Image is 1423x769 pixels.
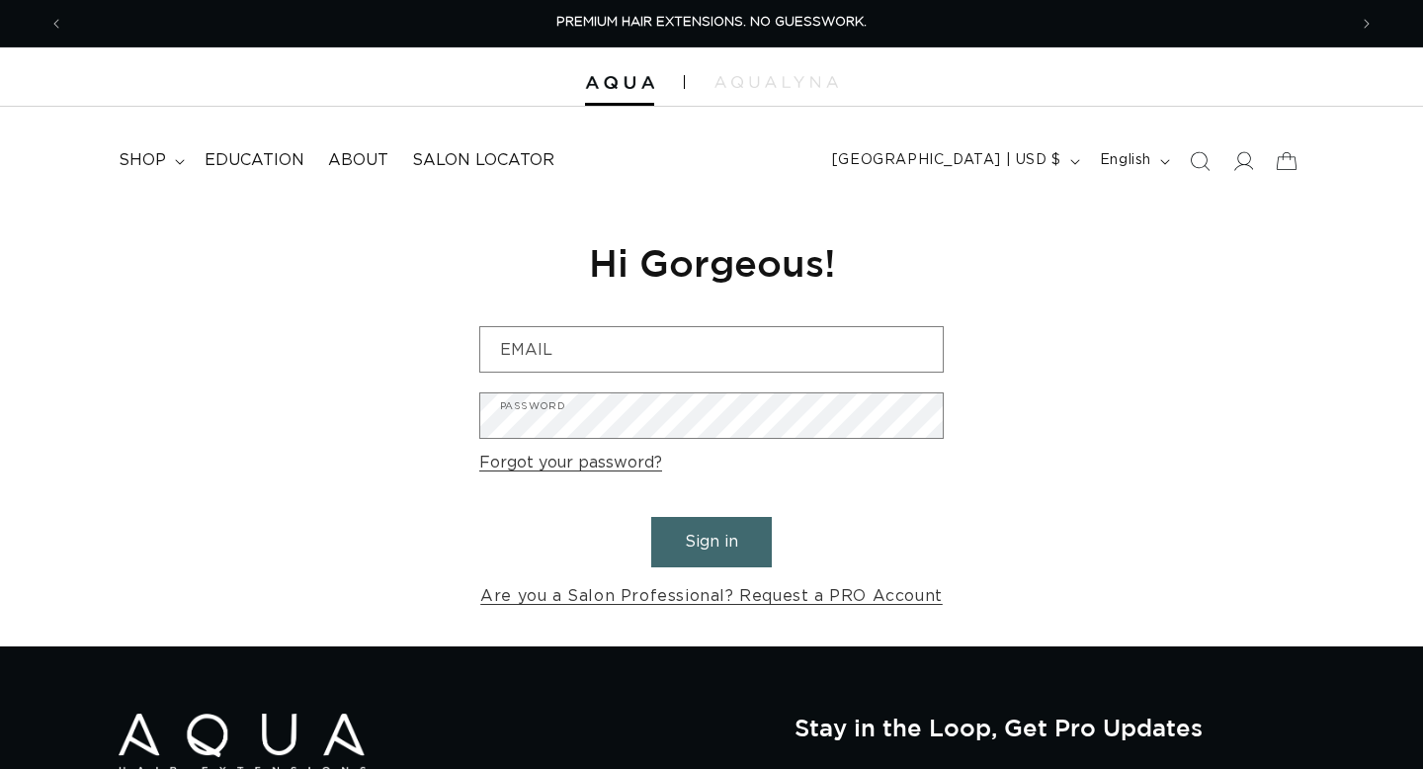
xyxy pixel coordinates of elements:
a: Salon Locator [400,138,566,183]
a: About [316,138,400,183]
button: English [1088,142,1178,180]
h1: Hi Gorgeous! [479,238,944,287]
a: Forgot your password? [479,449,662,477]
span: Education [205,150,304,171]
span: [GEOGRAPHIC_DATA] | USD $ [832,150,1061,171]
a: Are you a Salon Professional? Request a PRO Account [480,582,943,611]
summary: Search [1178,139,1221,183]
span: About [328,150,388,171]
a: Education [193,138,316,183]
summary: shop [107,138,193,183]
span: PREMIUM HAIR EXTENSIONS. NO GUESSWORK. [556,16,867,29]
img: aqualyna.com [714,76,838,88]
span: shop [119,150,166,171]
button: Next announcement [1345,5,1388,43]
button: Previous announcement [35,5,78,43]
button: Sign in [651,517,772,567]
h2: Stay in the Loop, Get Pro Updates [795,714,1304,741]
input: Email [480,327,943,372]
span: English [1100,150,1151,171]
span: Salon Locator [412,150,554,171]
button: [GEOGRAPHIC_DATA] | USD $ [820,142,1088,180]
img: Aqua Hair Extensions [585,76,654,90]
